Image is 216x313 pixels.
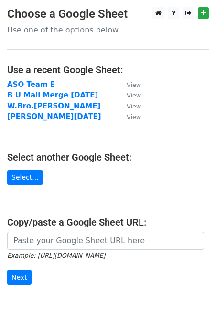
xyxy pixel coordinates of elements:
h3: Choose a Google Sheet [7,7,209,21]
a: View [117,112,141,121]
a: View [117,91,141,99]
small: View [127,92,141,99]
a: Select... [7,170,43,185]
input: Next [7,270,32,285]
a: [PERSON_NAME][DATE] [7,112,101,121]
h4: Use a recent Google Sheet: [7,64,209,76]
a: View [117,102,141,110]
h4: Select another Google Sheet: [7,151,209,163]
h4: Copy/paste a Google Sheet URL: [7,216,209,228]
a: B U Mail Merge [DATE] [7,91,98,99]
small: View [127,113,141,120]
small: View [127,81,141,88]
a: ASO Team E [7,80,55,89]
a: W.Bro.[PERSON_NAME] [7,102,100,110]
small: View [127,103,141,110]
input: Paste your Google Sheet URL here [7,232,204,250]
small: Example: [URL][DOMAIN_NAME] [7,252,105,259]
p: Use one of the options below... [7,25,209,35]
a: View [117,80,141,89]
